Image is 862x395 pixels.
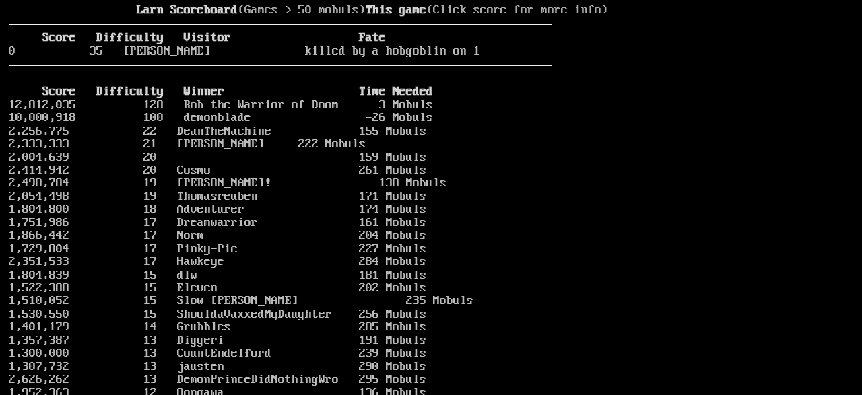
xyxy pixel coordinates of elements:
[9,242,426,256] a: 1,729,804 17 Pinky-Pie 227 Mobuls
[42,85,433,98] b: Score Difficulty Winner Time Needed
[9,151,426,164] a: 2,004,639 20 --- 159 Mobuls
[9,229,426,242] a: 1,866,442 17 Norm 204 Mobuls
[9,137,366,151] a: 2,333,333 21 [PERSON_NAME] 222 Mobuls
[9,4,552,375] larn: (Games > 50 mobuls) (Click score for more info) Click on a score for more information ---- Reload...
[9,308,426,321] a: 1,530,550 15 ShouldaVaxxedMyDaughter 256 Mobuls
[9,360,426,373] a: 1,307,732 13 jausten 290 Mobuls
[9,98,433,112] a: 12,812,035 128 Rob the Warrior of Doom 3 Mobuls
[9,320,426,334] a: 1,401,179 14 Grubbles 285 Mobuls
[9,176,446,190] a: 2,498,784 19 [PERSON_NAME]! 138 Mobuls
[9,268,426,282] a: 1,804,839 15 dlw 181 Mobuls
[9,373,426,386] a: 2,626,262 13 DemonPrinceDidNothingWro 295 Mobuls
[9,294,473,308] a: 1,510,052 15 Slow [PERSON_NAME] 235 Mobuls
[9,334,426,347] a: 1,357,387 13 Diggeri 191 Mobuls
[366,3,426,17] b: This game
[9,190,426,203] a: 2,054,498 19 Thomasreuben 171 Mobuls
[9,111,433,124] a: 10,000,918 100 demonblade -26 Mobuls
[9,216,426,229] a: 1,751,986 17 Dreamwarrior 161 Mobuls
[42,31,386,44] b: Score Difficulty Visitor Fate
[9,164,426,177] a: 2,414,942 20 Cosmo 261 Mobuls
[9,281,426,295] a: 1,522,388 15 Eleven 202 Mobuls
[9,347,426,360] a: 1,300,000 13 CountEndelford 239 Mobuls
[9,203,426,216] a: 1,804,800 18 Adventurer 174 Mobuls
[137,3,238,17] b: Larn Scoreboard
[9,44,480,58] a: 0 35 [PERSON_NAME] killed by a hobgoblin on 1
[9,255,426,268] a: 2,351,533 17 Hawkeye 284 Mobuls
[9,124,426,138] a: 2,256,775 22 DeanTheMachine 155 Mobuls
